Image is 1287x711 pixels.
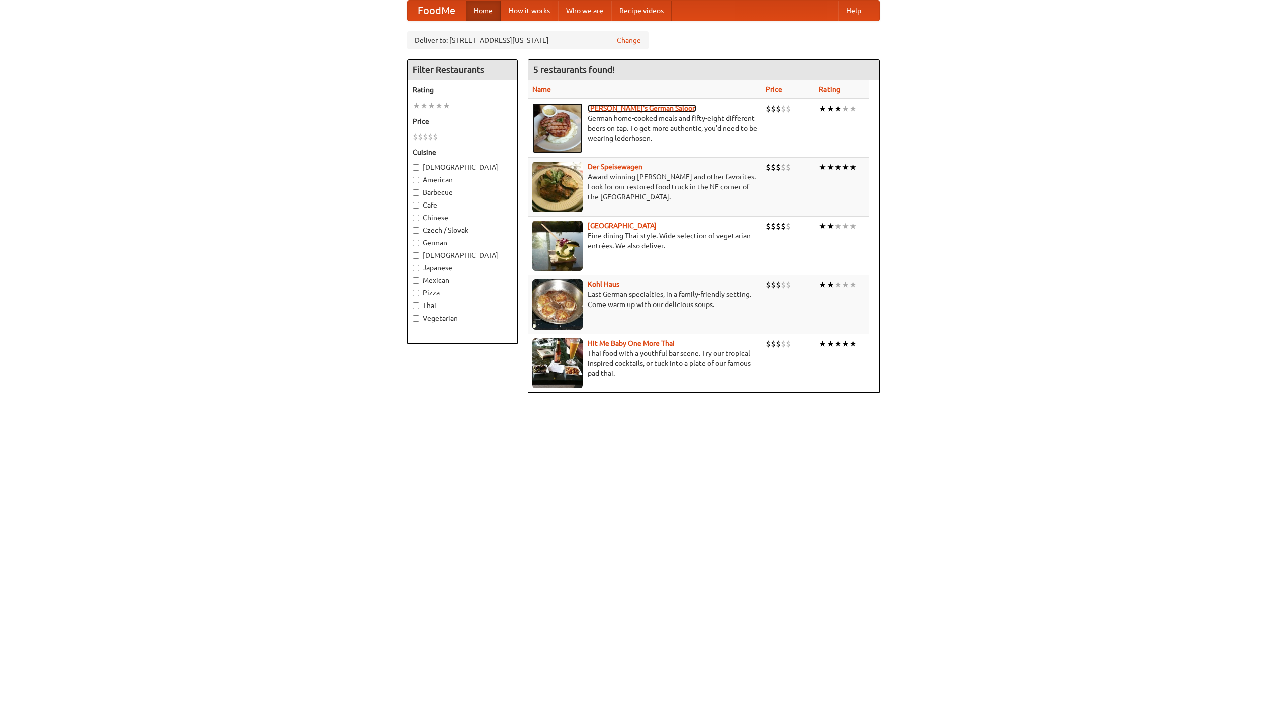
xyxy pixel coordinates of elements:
input: German [413,240,419,246]
li: ★ [849,162,857,173]
li: ★ [842,103,849,114]
li: ★ [819,221,826,232]
li: ★ [826,338,834,349]
a: FoodMe [408,1,466,21]
a: Price [766,85,782,93]
p: East German specialties, in a family-friendly setting. Come warm up with our delicious soups. [532,289,758,310]
input: Czech / Slovak [413,227,419,234]
li: $ [786,279,791,290]
li: $ [786,221,791,232]
li: ★ [842,279,849,290]
a: Der Speisewagen [588,163,642,171]
li: ★ [842,162,849,173]
label: Vegetarian [413,313,512,323]
img: satay.jpg [532,221,583,271]
li: ★ [413,100,420,111]
input: [DEMOGRAPHIC_DATA] [413,164,419,171]
li: ★ [849,221,857,232]
li: ★ [428,100,435,111]
input: Chinese [413,215,419,221]
a: [GEOGRAPHIC_DATA] [588,222,657,230]
li: ★ [819,103,826,114]
input: Japanese [413,265,419,271]
li: $ [786,162,791,173]
li: $ [781,103,786,114]
a: Home [466,1,501,21]
label: Chinese [413,213,512,223]
label: Thai [413,300,512,311]
li: ★ [826,221,834,232]
a: Rating [819,85,840,93]
h5: Cuisine [413,147,512,157]
li: ★ [834,162,842,173]
label: Japanese [413,263,512,273]
li: ★ [826,103,834,114]
p: German home-cooked meals and fifty-eight different beers on tap. To get more authentic, you'd nee... [532,113,758,143]
li: $ [771,279,776,290]
h4: Filter Restaurants [408,60,517,80]
li: ★ [842,221,849,232]
li: $ [766,279,771,290]
li: ★ [834,338,842,349]
li: $ [781,338,786,349]
h5: Rating [413,85,512,95]
li: $ [776,338,781,349]
input: Thai [413,302,419,309]
p: Thai food with a youthful bar scene. Try our tropical inspired cocktails, or tuck into a plate of... [532,348,758,378]
li: $ [776,279,781,290]
a: Name [532,85,551,93]
label: [DEMOGRAPHIC_DATA] [413,250,512,260]
li: $ [771,162,776,173]
li: ★ [834,221,842,232]
input: Mexican [413,277,419,284]
li: $ [771,221,776,232]
label: Barbecue [413,187,512,197]
a: Kohl Haus [588,280,619,288]
label: American [413,175,512,185]
a: Who we are [558,1,611,21]
label: German [413,238,512,248]
li: $ [413,131,418,142]
li: $ [776,103,781,114]
img: esthers.jpg [532,103,583,153]
li: $ [766,103,771,114]
a: Recipe videos [611,1,672,21]
li: ★ [849,338,857,349]
li: ★ [842,338,849,349]
b: [PERSON_NAME]'s German Saloon [588,104,696,112]
li: ★ [834,103,842,114]
li: $ [428,131,433,142]
li: ★ [834,279,842,290]
a: Hit Me Baby One More Thai [588,339,675,347]
li: ★ [849,103,857,114]
img: babythai.jpg [532,338,583,388]
a: Change [617,35,641,45]
label: Mexican [413,275,512,285]
li: $ [771,338,776,349]
label: Czech / Slovak [413,225,512,235]
li: $ [776,221,781,232]
li: ★ [849,279,857,290]
li: ★ [826,162,834,173]
li: ★ [819,279,826,290]
a: How it works [501,1,558,21]
label: [DEMOGRAPHIC_DATA] [413,162,512,172]
input: Pizza [413,290,419,296]
li: ★ [435,100,443,111]
input: [DEMOGRAPHIC_DATA] [413,252,419,259]
li: $ [781,279,786,290]
input: Vegetarian [413,315,419,322]
li: $ [786,338,791,349]
li: $ [781,162,786,173]
p: Fine dining Thai-style. Wide selection of vegetarian entrées. We also deliver. [532,231,758,251]
li: ★ [826,279,834,290]
input: Cafe [413,202,419,209]
li: ★ [819,338,826,349]
li: $ [766,221,771,232]
input: American [413,177,419,183]
div: Deliver to: [STREET_ADDRESS][US_STATE] [407,31,649,49]
li: $ [786,103,791,114]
